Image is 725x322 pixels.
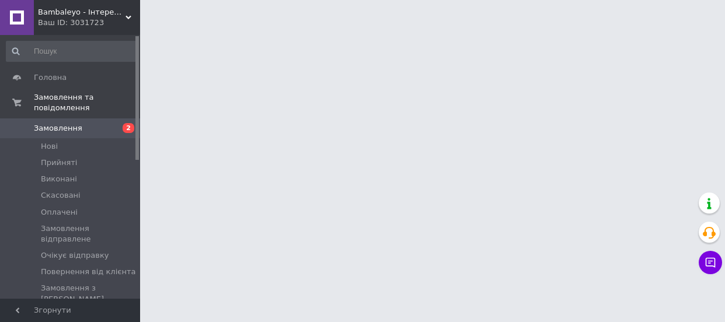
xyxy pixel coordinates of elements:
[41,190,81,201] span: Скасовані
[38,7,126,17] span: Bambaleyo - Інтеренет магазин оригінальних дитячих іграшок
[6,41,137,62] input: Пошук
[41,141,58,152] span: Нові
[41,267,135,277] span: Повернення від клієнта
[38,17,140,28] div: Ваш ID: 3031723
[41,207,78,218] span: Оплачені
[123,123,134,133] span: 2
[34,92,140,113] span: Замовлення та повідомлення
[41,223,136,244] span: Замовлення відправлене
[41,283,136,304] span: Замовлення з [PERSON_NAME]
[34,123,82,134] span: Замовлення
[41,174,77,184] span: Виконані
[41,157,77,168] span: Прийняті
[699,251,722,274] button: Чат з покупцем
[34,72,67,83] span: Головна
[41,250,109,261] span: Очікує відправку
